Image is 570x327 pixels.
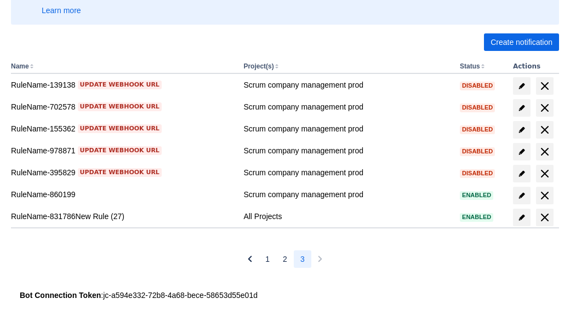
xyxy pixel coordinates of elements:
[460,170,495,176] span: Disabled
[80,81,159,89] span: Update webhook URL
[460,192,493,198] span: Enabled
[517,82,526,90] span: edit
[20,291,101,300] strong: Bot Connection Token
[11,123,235,134] div: RuleName-155362
[11,189,235,200] div: RuleName-860199
[243,189,451,200] div: Scrum company management prod
[460,214,493,220] span: Enabled
[460,62,480,70] button: Status
[538,145,551,158] span: delete
[509,60,559,74] th: Actions
[42,5,81,16] a: Learn more
[538,211,551,224] span: delete
[259,250,276,268] button: Page 1
[243,79,451,90] div: Scrum company management prod
[11,62,29,70] button: Name
[538,123,551,136] span: delete
[11,79,235,90] div: RuleName-139138
[460,83,495,89] span: Disabled
[80,102,159,111] span: Update webhook URL
[460,148,495,154] span: Disabled
[538,101,551,114] span: delete
[491,33,552,51] span: Create notification
[311,250,329,268] button: Next
[80,168,159,177] span: Update webhook URL
[80,146,159,155] span: Update webhook URL
[11,167,235,178] div: RuleName-395829
[243,145,451,156] div: Scrum company management prod
[538,167,551,180] span: delete
[11,145,235,156] div: RuleName-978871
[243,101,451,112] div: Scrum company management prod
[11,101,235,112] div: RuleName-702578
[243,62,273,70] button: Project(s)
[460,127,495,133] span: Disabled
[241,250,328,268] nav: Pagination
[11,211,235,222] div: RuleName-831786New Rule (27)
[243,123,451,134] div: Scrum company management prod
[265,250,270,268] span: 1
[538,79,551,93] span: delete
[243,167,451,178] div: Scrum company management prod
[300,250,305,268] span: 3
[517,191,526,200] span: edit
[283,250,287,268] span: 2
[517,213,526,222] span: edit
[460,105,495,111] span: Disabled
[294,250,311,268] button: Page 3
[517,169,526,178] span: edit
[243,211,451,222] div: All Projects
[484,33,559,51] button: Create notification
[538,189,551,202] span: delete
[517,125,526,134] span: edit
[80,124,159,133] span: Update webhook URL
[517,147,526,156] span: edit
[20,290,550,301] div: : jc-a594e332-72b8-4a68-bece-58653d55e01d
[276,250,294,268] button: Page 2
[241,250,259,268] button: Previous
[517,104,526,112] span: edit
